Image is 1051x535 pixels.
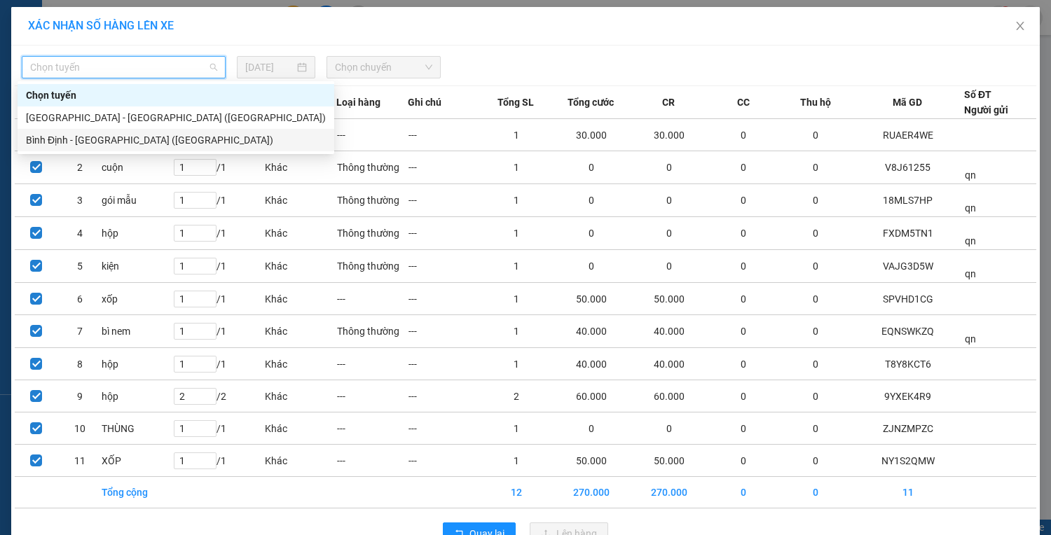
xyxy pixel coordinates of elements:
[408,412,480,445] td: ---
[173,151,264,184] td: / 1
[552,119,630,151] td: 30.000
[336,445,408,477] td: ---
[336,283,408,315] td: ---
[480,151,552,184] td: 1
[630,412,708,445] td: 0
[1015,20,1026,32] span: close
[852,217,964,250] td: FXDM5TN1
[708,315,780,348] td: 0
[101,412,173,445] td: THÙNG
[173,380,264,412] td: / 2
[101,283,173,315] td: xốp
[852,412,964,445] td: ZJNZMPZC
[852,477,964,508] td: 11
[630,477,708,508] td: 270.000
[568,95,614,110] span: Tổng cước
[965,235,976,246] span: qn
[408,119,480,151] td: ---
[264,283,336,315] td: Khác
[101,151,173,184] td: cuộn
[245,60,294,75] input: 16/08/2025
[708,119,780,151] td: 0
[480,348,552,380] td: 1
[708,250,780,283] td: 0
[780,315,852,348] td: 0
[58,217,102,250] td: 4
[662,95,675,110] span: CR
[708,380,780,412] td: 0
[552,217,630,250] td: 0
[852,119,964,151] td: RUAER4WE
[780,184,852,217] td: 0
[408,151,480,184] td: ---
[336,412,408,445] td: ---
[780,477,852,508] td: 0
[408,95,441,110] span: Ghi chú
[780,250,852,283] td: 0
[336,315,408,348] td: Thông thường
[630,283,708,315] td: 50.000
[18,106,334,129] div: Đà Nẵng - Bình Định (Hàng)
[264,315,336,348] td: Khác
[800,95,831,110] span: Thu hộ
[552,348,630,380] td: 40.000
[101,380,173,412] td: hộp
[630,315,708,348] td: 40.000
[630,348,708,380] td: 40.000
[58,445,102,477] td: 11
[780,445,852,477] td: 0
[26,88,326,103] div: Chọn tuyến
[852,348,964,380] td: T8Y8KCT6
[101,348,173,380] td: hộp
[852,283,964,315] td: SPVHD1CG
[1001,7,1040,46] button: Close
[408,445,480,477] td: ---
[58,348,102,380] td: 8
[264,380,336,412] td: Khác
[408,348,480,380] td: ---
[852,380,964,412] td: 9YXEK4R9
[737,95,750,110] span: CC
[30,57,217,78] span: Chọn tuyến
[264,184,336,217] td: Khác
[480,380,552,412] td: 2
[28,19,174,32] span: XÁC NHẬN SỐ HÀNG LÊN XE
[480,250,552,283] td: 1
[964,87,1008,118] div: Số ĐT Người gửi
[58,412,102,445] td: 10
[408,380,480,412] td: ---
[264,217,336,250] td: Khác
[852,184,964,217] td: 18MLS7HP
[26,110,326,125] div: [GEOGRAPHIC_DATA] - [GEOGRAPHIC_DATA] ([GEOGRAPHIC_DATA])
[173,445,264,477] td: / 1
[336,380,408,412] td: ---
[264,412,336,445] td: Khác
[708,445,780,477] td: 0
[58,184,102,217] td: 3
[101,445,173,477] td: XỐP
[708,283,780,315] td: 0
[965,202,976,214] span: qn
[708,151,780,184] td: 0
[173,217,264,250] td: / 1
[408,184,480,217] td: ---
[18,84,334,106] div: Chọn tuyến
[264,250,336,283] td: Khác
[101,315,173,348] td: bì nem
[264,348,336,380] td: Khác
[336,95,380,110] span: Loại hàng
[552,250,630,283] td: 0
[480,412,552,445] td: 1
[965,268,976,279] span: qn
[852,445,964,477] td: NY1S2QMW
[552,184,630,217] td: 0
[780,412,852,445] td: 0
[552,477,630,508] td: 270.000
[852,151,964,184] td: V8J61255
[552,380,630,412] td: 60.000
[480,477,552,508] td: 12
[58,283,102,315] td: 6
[264,151,336,184] td: Khác
[58,250,102,283] td: 5
[480,217,552,250] td: 1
